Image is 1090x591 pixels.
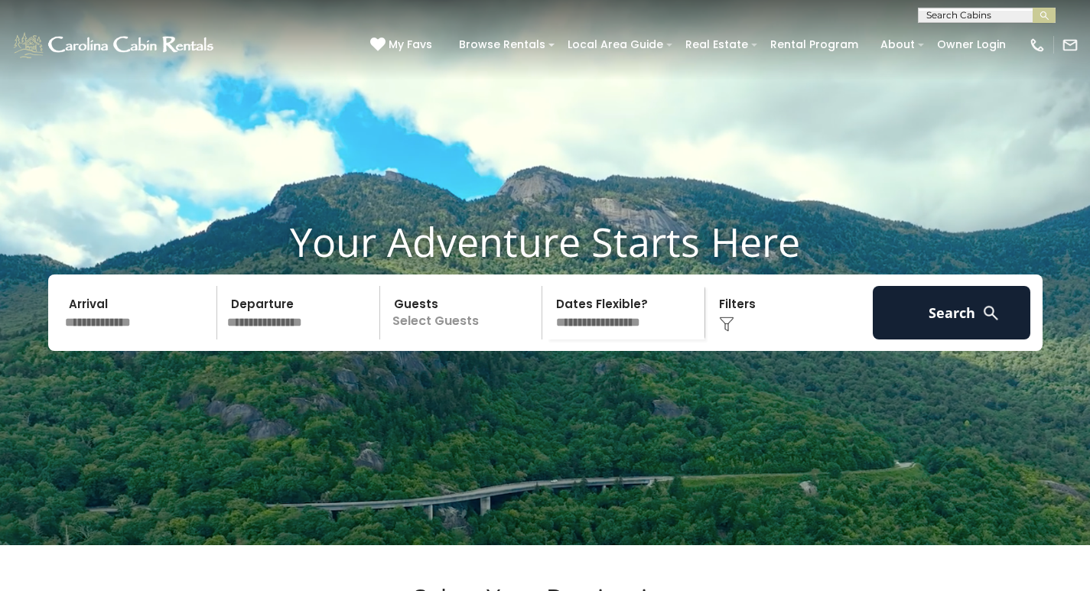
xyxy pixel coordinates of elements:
[1062,37,1079,54] img: mail-regular-white.png
[719,317,734,332] img: filter--v1.png
[11,30,218,60] img: White-1-1-2.png
[873,33,922,57] a: About
[560,33,671,57] a: Local Area Guide
[370,37,436,54] a: My Favs
[763,33,866,57] a: Rental Program
[389,37,432,53] span: My Favs
[451,33,553,57] a: Browse Rentals
[385,286,542,339] p: Select Guests
[873,286,1031,339] button: Search
[1029,37,1046,54] img: phone-regular-white.png
[678,33,756,57] a: Real Estate
[11,218,1079,265] h1: Your Adventure Starts Here
[929,33,1014,57] a: Owner Login
[981,304,1001,323] img: search-regular-white.png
